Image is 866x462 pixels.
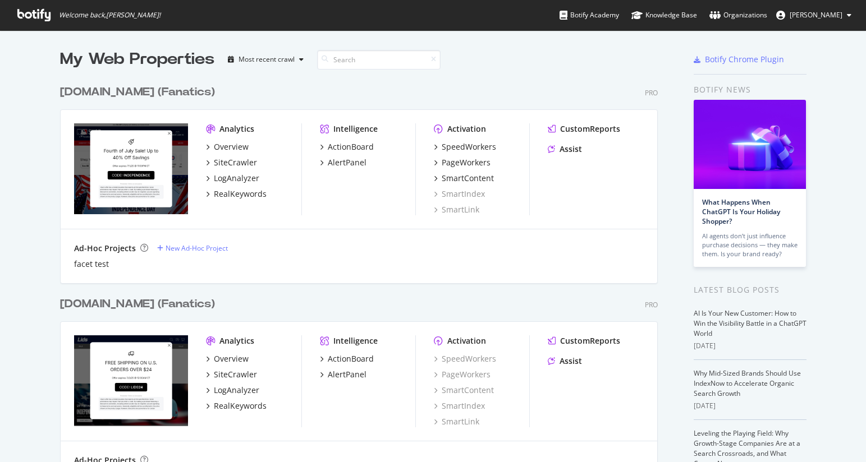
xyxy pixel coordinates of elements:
div: Pro [645,300,658,309]
div: My Web Properties [60,48,214,71]
div: Analytics [219,335,254,346]
a: PageWorkers [434,157,491,168]
a: [DOMAIN_NAME] (Fanatics) [60,84,219,100]
div: Ad-Hoc Projects [74,243,136,254]
div: Organizations [709,10,767,21]
div: Activation [447,123,486,135]
div: RealKeywords [214,188,267,200]
div: SpeedWorkers [442,141,496,153]
a: [DOMAIN_NAME] (Fanatics) [60,296,219,312]
div: SmartContent [442,173,494,184]
a: ActionBoard [320,353,374,364]
div: PageWorkers [442,157,491,168]
div: [DATE] [694,341,807,351]
div: Most recent crawl [239,56,295,63]
div: SiteCrawler [214,369,257,380]
div: [DATE] [694,401,807,411]
div: LogAnalyzer [214,385,259,396]
a: RealKeywords [206,400,267,412]
div: Analytics [219,123,254,135]
div: ActionBoard [328,141,374,153]
a: SiteCrawler [206,369,257,380]
div: Intelligence [333,123,378,135]
div: RealKeywords [214,400,267,412]
a: New Ad-Hoc Project [157,243,228,253]
div: Activation [447,335,486,346]
a: SmartContent [434,173,494,184]
img: What Happens When ChatGPT Is Your Holiday Shopper? [694,100,806,189]
a: SiteCrawler [206,157,257,168]
div: AI agents don’t just influence purchase decisions — they make them. Is your brand ready? [702,232,798,258]
a: ActionBoard [320,141,374,153]
a: SmartContent [434,385,494,396]
a: CustomReports [548,123,620,135]
a: SmartIndex [434,188,485,200]
input: Search [317,50,441,70]
a: Assist [548,144,582,155]
div: Botify Academy [560,10,619,21]
a: Botify Chrome Plugin [694,54,784,65]
a: Overview [206,141,249,153]
a: CustomReports [548,335,620,346]
a: SmartLink [434,416,479,427]
div: Intelligence [333,335,378,346]
a: facet test [74,258,109,270]
a: LogAnalyzer [206,385,259,396]
a: SmartLink [434,204,479,215]
div: Latest Blog Posts [694,284,807,296]
button: [PERSON_NAME] [767,6,860,24]
a: SmartIndex [434,400,485,412]
div: ActionBoard [328,353,374,364]
a: SpeedWorkers [434,141,496,153]
div: [DOMAIN_NAME] (Fanatics) [60,296,215,312]
button: Most recent crawl [223,50,308,68]
div: AlertPanel [328,369,366,380]
a: AlertPanel [320,369,366,380]
a: LogAnalyzer [206,173,259,184]
a: What Happens When ChatGPT Is Your Holiday Shopper? [702,197,780,226]
div: Botify news [694,84,807,96]
a: PageWorkers [434,369,491,380]
a: Assist [548,355,582,367]
div: Assist [560,355,582,367]
div: LogAnalyzer [214,173,259,184]
div: AlertPanel [328,157,366,168]
div: Botify Chrome Plugin [705,54,784,65]
div: New Ad-Hoc Project [166,243,228,253]
span: Welcome back, [PERSON_NAME] ! [59,11,161,20]
div: Knowledge Base [631,10,697,21]
div: CustomReports [560,123,620,135]
div: SiteCrawler [214,157,257,168]
a: Why Mid-Sized Brands Should Use IndexNow to Accelerate Organic Search Growth [694,368,801,398]
div: CustomReports [560,335,620,346]
a: AlertPanel [320,157,366,168]
div: Assist [560,144,582,155]
div: Overview [214,141,249,153]
a: SpeedWorkers [434,353,496,364]
span: Leon Krishnayana [790,10,842,20]
div: [DOMAIN_NAME] (Fanatics) [60,84,215,100]
div: Overview [214,353,249,364]
img: MLBshop.com [74,123,188,214]
a: AI Is Your New Customer: How to Win the Visibility Battle in a ChatGPT World [694,308,807,338]
a: RealKeywords [206,188,267,200]
div: Pro [645,88,658,98]
a: Overview [206,353,249,364]
img: Lids.com (Fanatics) [74,335,188,426]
